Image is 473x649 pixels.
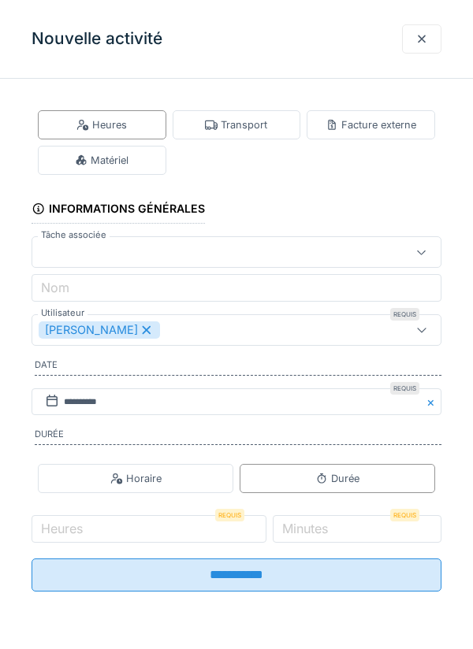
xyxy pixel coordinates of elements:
[215,509,244,521] div: Requis
[390,308,419,321] div: Requis
[75,153,128,168] div: Matériel
[205,117,267,132] div: Transport
[38,306,88,320] label: Utilisateur
[32,29,162,49] h3: Nouvelle activité
[32,197,205,224] div: Informations générales
[35,428,441,445] label: Durée
[390,509,419,521] div: Requis
[38,519,86,538] label: Heures
[35,358,441,376] label: Date
[315,471,359,486] div: Durée
[279,519,331,538] label: Minutes
[110,471,162,486] div: Horaire
[38,278,73,297] label: Nom
[39,321,160,339] div: [PERSON_NAME]
[38,228,110,242] label: Tâche associée
[390,382,419,395] div: Requis
[424,388,441,416] button: Close
[326,117,416,132] div: Facture externe
[76,117,127,132] div: Heures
